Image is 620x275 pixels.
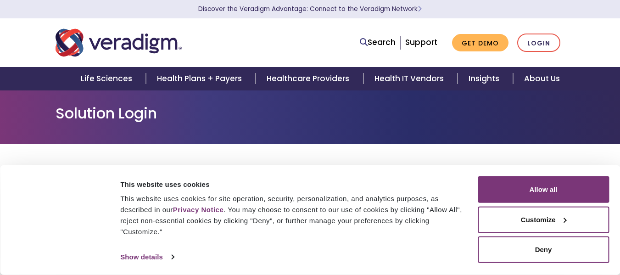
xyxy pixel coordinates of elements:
button: Deny [478,236,609,263]
button: Customize [478,206,609,233]
a: Privacy Notice [173,206,223,213]
img: Veradigm logo [56,28,182,58]
a: Health IT Vendors [363,67,458,90]
a: Login [517,34,560,52]
span: Learn More [418,5,422,13]
a: Health Plans + Payers [146,67,256,90]
div: This website uses cookies [120,179,467,190]
a: Healthcare Providers [256,67,363,90]
a: About Us [513,67,571,90]
a: Discover the Veradigm Advantage: Connect to the Veradigm NetworkLearn More [198,5,422,13]
a: Life Sciences [70,67,146,90]
a: Show details [120,250,173,264]
h1: Solution Login [56,105,565,122]
a: Support [405,37,437,48]
a: Get Demo [452,34,508,52]
a: Insights [458,67,513,90]
div: This website uses cookies for site operation, security, personalization, and analytics purposes, ... [120,193,467,237]
a: Search [360,36,396,49]
button: Allow all [478,176,609,203]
